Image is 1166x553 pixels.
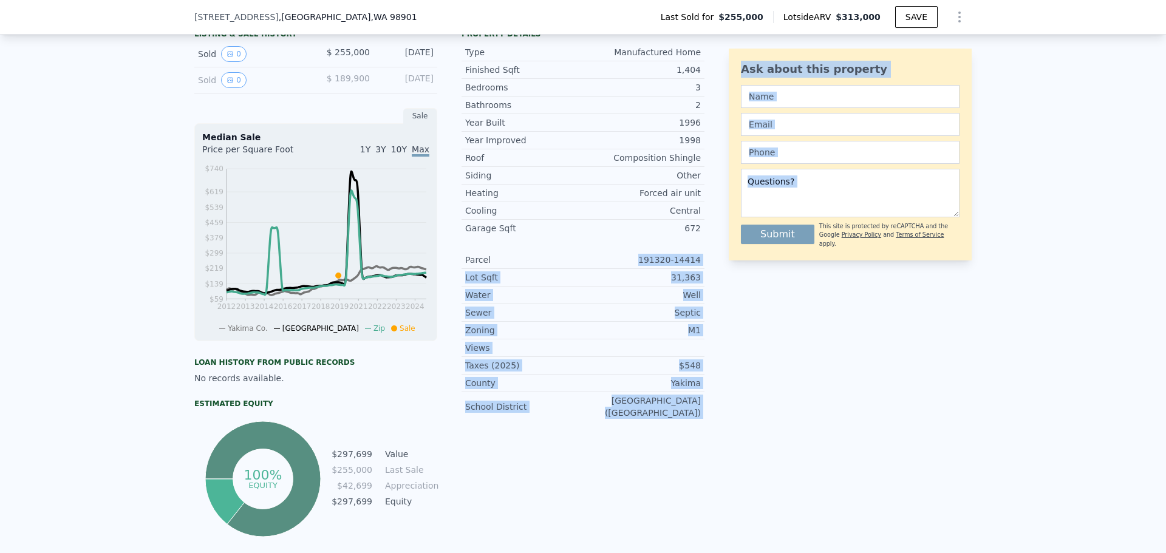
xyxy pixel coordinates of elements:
div: No records available. [194,372,437,384]
span: $255,000 [718,11,763,23]
tspan: 2022 [368,302,387,311]
span: 3Y [375,144,386,154]
div: 191320-14414 [583,254,701,266]
tspan: 100% [244,467,282,483]
div: $548 [583,359,701,371]
span: Yakima Co. [228,324,268,333]
a: Terms of Service [896,231,944,238]
div: Garage Sqft [465,222,583,234]
tspan: $299 [205,249,223,257]
div: Septic [583,307,701,319]
tspan: 2012 [217,302,236,311]
div: Cooling [465,205,583,217]
span: Lotside ARV [783,11,836,23]
span: Sale [400,324,415,333]
tspan: 2021 [349,302,368,311]
div: Composition Shingle [583,152,701,164]
div: [DATE] [380,72,434,88]
span: [GEOGRAPHIC_DATA] [282,324,359,333]
input: Name [741,85,960,108]
div: 3 [583,81,701,93]
button: SAVE [895,6,938,28]
div: Lot Sqft [465,271,583,283]
div: 1996 [583,117,701,129]
button: Show Options [947,5,972,29]
span: $313,000 [836,12,881,22]
div: Year Improved [465,134,583,146]
div: Sold [198,46,306,62]
span: 1Y [360,144,370,154]
tspan: 2013 [236,302,255,311]
div: Water [465,289,583,301]
tspan: $139 [205,280,223,288]
div: Finished Sqft [465,64,583,76]
td: $42,699 [331,479,373,492]
div: Sold [198,72,306,88]
span: $ 255,000 [327,47,370,57]
div: County [465,377,583,389]
tspan: 2017 [293,302,312,311]
div: Year Built [465,117,583,129]
div: Yakima [583,377,701,389]
button: View historical data [221,72,247,88]
td: $297,699 [331,447,373,461]
td: Value [383,447,437,461]
div: [GEOGRAPHIC_DATA] ([GEOGRAPHIC_DATA]) [583,395,701,419]
div: Siding [465,169,583,182]
div: This site is protected by reCAPTCHA and the Google and apply. [819,222,960,248]
tspan: equity [248,480,278,489]
tspan: 2014 [255,302,274,311]
input: Email [741,113,960,136]
span: , [GEOGRAPHIC_DATA] [279,11,417,23]
td: $297,699 [331,495,373,508]
div: Sale [403,108,437,124]
div: Sewer [465,307,583,319]
div: Other [583,169,701,182]
span: $ 189,900 [327,73,370,83]
div: Zoning [465,324,583,336]
span: Zip [373,324,385,333]
span: Last Sold for [661,11,719,23]
div: Type [465,46,583,58]
span: Max [412,144,429,157]
div: Forced air unit [583,187,701,199]
div: Ask about this property [741,61,960,78]
div: M1 [583,324,701,336]
tspan: $619 [205,188,223,196]
tspan: $59 [210,295,223,304]
div: Loan history from public records [194,358,437,367]
tspan: 2016 [274,302,293,311]
input: Phone [741,141,960,164]
tspan: $740 [205,165,223,173]
div: 672 [583,222,701,234]
button: Submit [741,225,814,244]
span: [STREET_ADDRESS] [194,11,279,23]
tspan: $219 [205,264,223,273]
div: Median Sale [202,131,429,143]
div: Estimated Equity [194,399,437,409]
tspan: 2019 [330,302,349,311]
div: Heating [465,187,583,199]
div: Price per Square Foot [202,143,316,163]
td: Appreciation [383,479,437,492]
div: Manufactured Home [583,46,701,58]
tspan: $459 [205,219,223,227]
div: Parcel [465,254,583,266]
div: LISTING & SALE HISTORY [194,29,437,41]
div: School District [465,401,583,413]
div: Taxes (2025) [465,359,583,371]
tspan: $379 [205,234,223,242]
div: Views [465,342,583,354]
div: 31,363 [583,271,701,283]
span: , WA 98901 [370,12,417,22]
tspan: 2023 [387,302,406,311]
span: 10Y [391,144,407,154]
div: Well [583,289,701,301]
div: Bathrooms [465,99,583,111]
a: Privacy Policy [842,231,881,238]
button: View historical data [221,46,247,62]
div: 1998 [583,134,701,146]
tspan: 2024 [406,302,424,311]
div: Central [583,205,701,217]
div: 1,404 [583,64,701,76]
